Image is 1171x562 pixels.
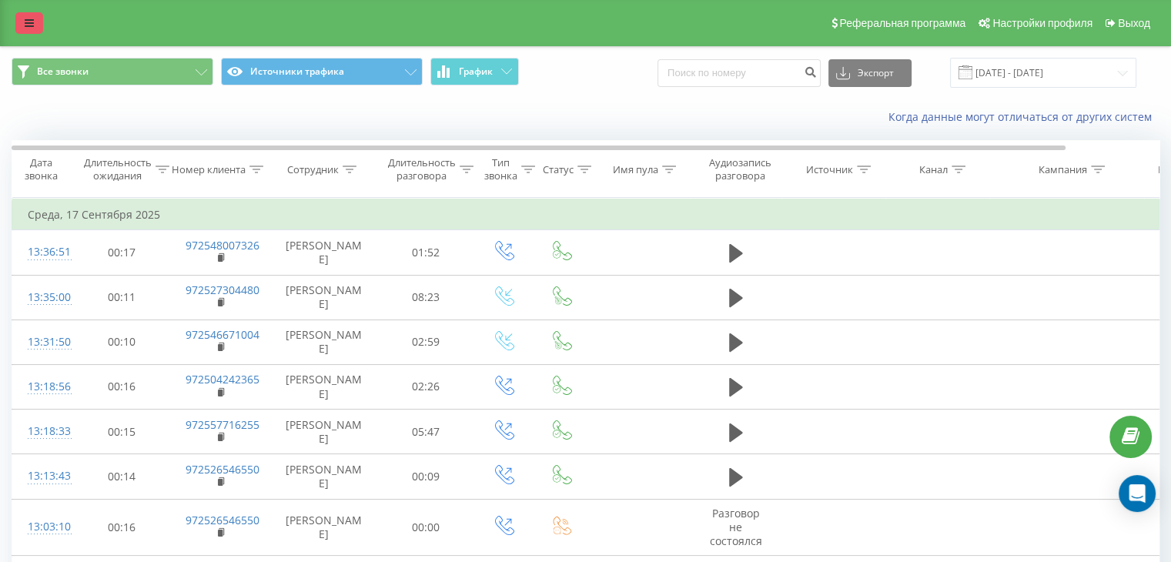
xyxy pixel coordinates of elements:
input: Поиск по номеру [657,59,821,87]
div: Источник [806,163,853,176]
td: 00:16 [74,499,170,556]
span: Все звонки [37,65,89,78]
div: Длительность разговора [388,156,456,182]
div: 13:36:51 [28,237,59,267]
div: Канал [919,163,948,176]
div: Длительность ожидания [84,156,152,182]
td: [PERSON_NAME] [270,364,378,409]
div: Аудиозапись разговора [703,156,778,182]
a: 972557716255 [186,417,259,432]
td: 02:26 [378,364,474,409]
div: 13:18:33 [28,416,59,447]
div: 13:31:50 [28,327,59,357]
td: [PERSON_NAME] [270,230,378,275]
div: Тип звонка [484,156,517,182]
td: 00:09 [378,454,474,499]
td: 00:14 [74,454,170,499]
div: 13:13:43 [28,461,59,491]
div: Кампания [1039,163,1087,176]
a: 972548007326 [186,238,259,253]
button: Источники трафика [221,58,423,85]
div: Open Intercom Messenger [1119,475,1156,512]
span: Разговор не состоялся [710,506,762,548]
button: Все звонки [12,58,213,85]
a: 972546671004 [186,327,259,342]
td: 00:16 [74,364,170,409]
td: 02:59 [378,319,474,364]
a: 972527304480 [186,283,259,297]
span: График [459,66,493,77]
a: Когда данные могут отличаться от других систем [888,109,1159,124]
a: 972526546550 [186,513,259,527]
td: 00:10 [74,319,170,364]
div: Статус [543,163,574,176]
td: 00:17 [74,230,170,275]
div: Номер клиента [172,163,246,176]
td: [PERSON_NAME] [270,275,378,319]
td: 01:52 [378,230,474,275]
div: 13:03:10 [28,512,59,542]
td: [PERSON_NAME] [270,499,378,556]
td: [PERSON_NAME] [270,454,378,499]
span: Настройки профиля [992,17,1092,29]
div: Сотрудник [287,163,339,176]
td: [PERSON_NAME] [270,410,378,454]
td: 00:15 [74,410,170,454]
td: 08:23 [378,275,474,319]
td: [PERSON_NAME] [270,319,378,364]
td: 05:47 [378,410,474,454]
button: Экспорт [828,59,912,87]
td: 00:00 [378,499,474,556]
a: 972526546550 [186,462,259,477]
td: 00:11 [74,275,170,319]
div: Имя пула [613,163,658,176]
button: График [430,58,519,85]
span: Выход [1118,17,1150,29]
a: 972504242365 [186,372,259,386]
span: Реферальная программа [839,17,965,29]
div: 13:35:00 [28,283,59,313]
div: Дата звонка [12,156,69,182]
div: 13:18:56 [28,372,59,402]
